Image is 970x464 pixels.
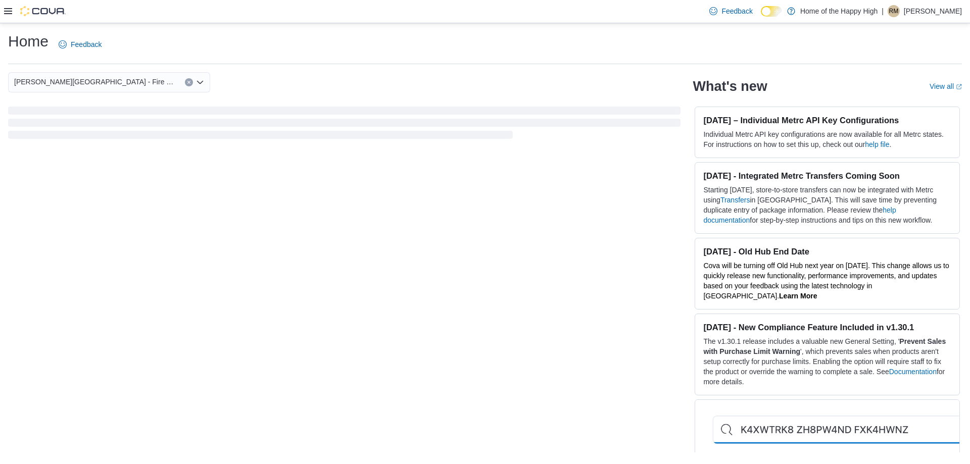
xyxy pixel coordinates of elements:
[761,6,782,17] input: Dark Mode
[705,1,756,21] a: Feedback
[865,140,889,148] a: help file
[721,6,752,16] span: Feedback
[20,6,66,16] img: Cova
[720,196,750,204] a: Transfers
[55,34,106,55] a: Feedback
[703,206,896,224] a: help documentation
[779,292,817,300] a: Learn More
[703,337,946,355] strong: Prevent Sales with Purchase Limit Warning
[889,5,899,17] span: RM
[185,78,193,86] button: Clear input
[14,76,175,88] span: [PERSON_NAME][GEOGRAPHIC_DATA] - Fire & Flower
[956,84,962,90] svg: External link
[703,246,951,256] h3: [DATE] - Old Hub End Date
[904,5,962,17] p: [PERSON_NAME]
[693,78,767,94] h2: What's new
[8,109,681,141] span: Loading
[703,336,951,387] p: The v1.30.1 release includes a valuable new General Setting, ' ', which prevents sales when produ...
[703,129,951,149] p: Individual Metrc API key configurations are now available for all Metrc states. For instructions ...
[930,82,962,90] a: View allExternal link
[8,31,48,51] h1: Home
[889,368,937,376] a: Documentation
[196,78,204,86] button: Open list of options
[703,185,951,225] p: Starting [DATE], store-to-store transfers can now be integrated with Metrc using in [GEOGRAPHIC_D...
[703,262,949,300] span: Cova will be turning off Old Hub next year on [DATE]. This change allows us to quickly release ne...
[703,115,951,125] h3: [DATE] – Individual Metrc API Key Configurations
[882,5,884,17] p: |
[703,322,951,332] h3: [DATE] - New Compliance Feature Included in v1.30.1
[703,171,951,181] h3: [DATE] - Integrated Metrc Transfers Coming Soon
[71,39,102,49] span: Feedback
[888,5,900,17] div: Roberta Mortimer
[800,5,878,17] p: Home of the Happy High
